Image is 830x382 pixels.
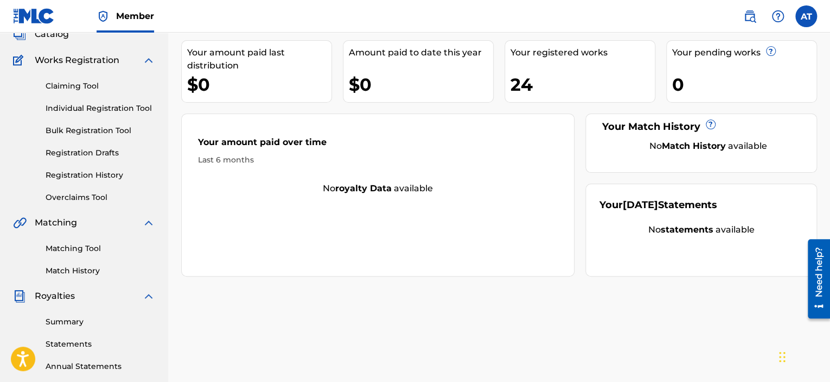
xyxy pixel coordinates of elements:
[672,72,816,97] div: 0
[13,290,26,303] img: Royalties
[13,216,27,229] img: Matching
[739,5,761,27] a: Public Search
[97,10,110,23] img: Top Rightsholder
[335,183,392,193] strong: royalty data
[795,5,817,27] div: User Menu
[142,216,155,229] img: expand
[142,290,155,303] img: expand
[198,136,558,154] div: Your amount paid over time
[46,103,155,114] a: Individual Registration Tool
[13,28,69,41] a: CatalogCatalog
[661,224,713,235] strong: statements
[599,120,803,134] div: Your Match History
[771,10,784,23] img: help
[46,125,155,136] a: Bulk Registration Tool
[800,235,830,323] iframe: Resource Center
[46,265,155,277] a: Match History
[46,170,155,181] a: Registration History
[599,223,803,236] div: No available
[510,46,655,59] div: Your registered works
[767,5,789,27] div: Help
[776,330,830,382] iframe: Chat Widget
[35,54,119,67] span: Works Registration
[35,290,75,303] span: Royalties
[46,316,155,328] a: Summary
[662,141,726,151] strong: Match History
[46,339,155,350] a: Statements
[613,140,803,153] div: No available
[767,47,775,55] span: ?
[142,54,155,67] img: expand
[13,8,55,24] img: MLC Logo
[187,46,331,72] div: Your amount paid last distribution
[672,46,816,59] div: Your pending works
[182,182,574,195] div: No available
[349,46,493,59] div: Amount paid to date this year
[13,28,26,41] img: Catalog
[13,54,27,67] img: Works Registration
[706,120,715,129] span: ?
[46,243,155,254] a: Matching Tool
[198,154,558,166] div: Last 6 months
[349,72,493,97] div: $0
[776,330,830,382] div: Widget συνομιλίας
[35,216,77,229] span: Matching
[116,10,154,22] span: Member
[599,198,717,212] div: Your Statements
[743,10,756,23] img: search
[187,72,331,97] div: $0
[46,192,155,203] a: Overclaims Tool
[46,147,155,159] a: Registration Drafts
[779,341,786,373] div: Μεταφορά
[510,72,655,97] div: 24
[623,199,658,211] span: [DATE]
[46,361,155,372] a: Annual Statements
[46,80,155,92] a: Claiming Tool
[35,28,69,41] span: Catalog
